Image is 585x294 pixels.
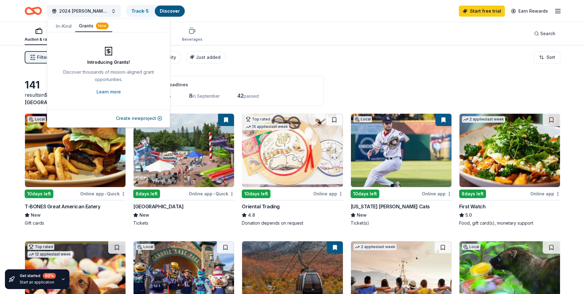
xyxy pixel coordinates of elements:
[105,191,106,196] span: •
[43,273,56,279] div: 60 %
[462,116,505,123] div: 2 applies last week
[459,6,505,17] a: Start free trial
[245,116,271,122] div: Top rated
[27,251,72,258] div: 12 applies last week
[134,114,234,187] img: Image for Santa's Village
[534,51,560,63] button: Sort
[133,203,183,210] div: [GEOGRAPHIC_DATA]
[351,220,452,226] div: Ticket(s)
[530,190,560,198] div: Online app
[313,190,343,198] div: Online app
[351,114,451,187] img: Image for New Hampshire Fisher Cats
[182,37,202,42] div: Beverages
[27,244,54,250] div: Top rated
[52,21,75,32] button: In-Kind
[189,92,192,99] span: 8
[186,51,225,63] button: Just added
[25,4,42,18] a: Home
[196,55,220,60] span: Just added
[20,280,56,285] div: Start an application
[459,220,560,226] div: Food, gift card(s), monetary support
[237,92,244,99] span: 42
[25,37,53,42] div: Auction & raffle
[25,91,126,106] div: results
[462,244,480,250] div: Local
[27,116,46,122] div: Local
[126,5,185,17] button: Track· 5Discover
[459,203,486,210] div: First Watch
[459,113,560,226] a: Image for First Watch2 applieslast week8days leftOnline appFirst Watch5.0Food, gift card(s), mone...
[192,93,220,99] span: in September
[244,93,259,99] span: passed
[75,20,112,32] button: Grants
[133,113,234,226] a: Image for Santa's Village8days leftOnline app•Quick[GEOGRAPHIC_DATA]NewTickets
[351,113,452,226] a: Image for New Hampshire Fisher CatsLocal10days leftOnline app[US_STATE] [PERSON_NAME] CatsNewTick...
[213,191,215,196] span: •
[248,211,255,219] span: 4.8
[245,124,289,130] div: 15 applies last week
[351,203,430,210] div: [US_STATE] [PERSON_NAME] Cats
[160,8,180,14] a: Discover
[242,203,280,210] div: Oriental Trading
[131,8,149,14] a: Track· 5
[242,220,343,226] div: Donation depends on request
[242,190,270,198] div: 10 days left
[459,190,486,198] div: 8 days left
[141,81,316,88] div: Application deadlines
[25,190,53,198] div: 10 days left
[242,113,343,226] a: Image for Oriental TradingTop rated15 applieslast week10days leftOnline appOriental Trading4.8Don...
[507,6,552,17] a: Earn Rewards
[422,190,452,198] div: Online app
[59,7,109,15] span: 2024 [PERSON_NAME]'s 5K website Home page photo
[60,68,158,86] div: Discover thousands of mission-aligned grant opportunities.
[182,25,202,45] button: Beverages
[133,190,160,198] div: 8 days left
[116,115,162,122] button: Create newproject
[459,114,560,187] img: Image for First Watch
[97,88,121,96] a: Learn more
[353,244,397,250] div: 2 applies last week
[25,220,126,226] div: Gift cards
[25,25,53,45] button: Auction & raffle
[540,30,555,37] span: Search
[546,54,555,61] span: Sort
[25,114,126,187] img: Image for T-BONES Great American Eatery
[37,54,48,61] span: Filter
[529,27,560,40] button: Search
[31,211,41,219] span: New
[189,190,234,198] div: Online app Quick
[20,273,56,279] div: Get started
[351,190,379,198] div: 10 days left
[25,51,53,63] button: Filter2
[25,113,126,226] a: Image for T-BONES Great American EateryLocal10days leftOnline app•QuickT-BONES Great American Eat...
[136,244,154,250] div: Local
[357,211,367,219] span: New
[47,5,121,17] button: 2024 [PERSON_NAME]'s 5K website Home page photo
[25,79,126,91] div: 141
[96,22,109,29] div: New
[242,114,343,187] img: Image for Oriental Trading
[465,211,472,219] span: 5.0
[353,116,372,122] div: Local
[87,59,130,66] div: Introducing Grants!
[133,220,234,226] div: Tickets
[25,203,100,210] div: T-BONES Great American Eatery
[80,190,126,198] div: Online app Quick
[139,211,149,219] span: New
